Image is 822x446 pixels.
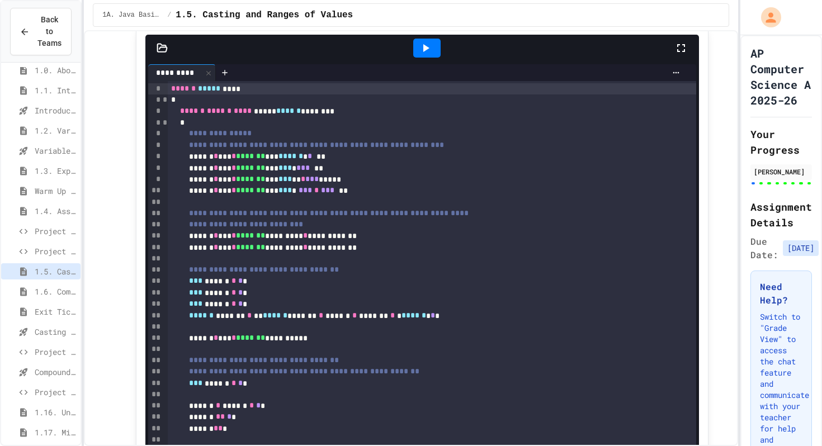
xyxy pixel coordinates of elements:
[35,64,76,76] span: 1.0. About the AP CSA Exam
[35,366,76,378] span: Compound assignment operators - Quiz
[35,326,76,338] span: Casting and Ranges of variables - Quiz
[35,306,76,317] span: Exit Ticket 1.5-1.6
[167,11,171,20] span: /
[749,4,784,30] div: My Account
[35,105,76,116] span: Introduction to Algorithms, Programming, and Compilers
[176,8,353,22] span: 1.5. Casting and Ranges of Values
[35,145,76,156] span: Variables and Data Types - Quiz
[35,245,76,257] span: Project CollegeSearch (File Input)
[750,45,812,108] h1: AP Computer Science A 2025-26
[35,265,76,277] span: 1.5. Casting and Ranges of Values
[35,125,76,136] span: 1.2. Variables and Data Types
[750,126,812,158] h2: Your Progress
[36,14,62,49] span: Back to Teams
[35,346,76,358] span: Project EmployeePay
[35,386,76,398] span: Project EmployeePay (File Input)
[35,84,76,96] span: 1.1. Introduction to Algorithms, Programming, and Compilers
[35,165,76,177] span: 1.3. Expressions and Output
[102,11,163,20] span: 1A. Java Basics
[35,286,76,297] span: 1.6. Compound Assignment Operators
[760,280,802,307] h3: Need Help?
[35,225,76,237] span: Project CollegeSearch
[754,167,809,177] div: [PERSON_NAME]
[783,240,819,256] span: [DATE]
[35,205,76,217] span: 1.4. Assignment and Input
[750,199,812,230] h2: Assignment Details
[35,185,76,197] span: Warm Up 1.1-1.3
[10,8,72,55] button: Back to Teams
[750,235,778,262] span: Due Date:
[35,406,76,418] span: 1.16. Unit Summary 1a (1.1-1.6)
[35,426,76,438] span: 1.17. Mixed Up Code Practice 1.1-1.6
